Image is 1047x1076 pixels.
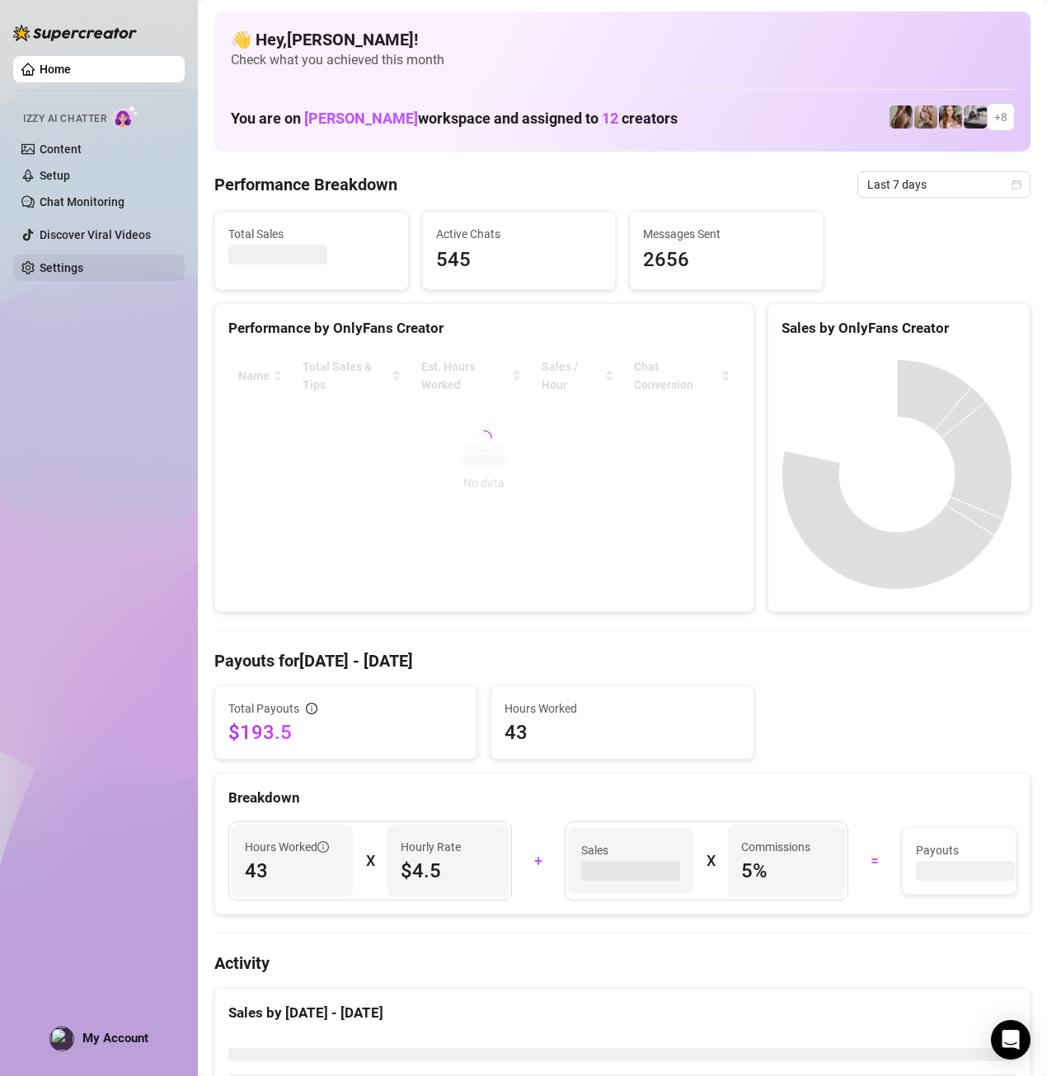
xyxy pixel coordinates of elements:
[214,952,1031,975] h4: Activity
[782,317,1016,339] div: Sales by OnlyFans Creator
[40,228,151,241] a: Discover Viral Videos
[317,841,329,853] span: info-circle
[50,1027,73,1050] img: profilePics%2FQPnKFjF41Eddi8hI8tp2tp885xZ2.jpeg
[964,105,987,129] img: Tay️ (@itstaysis)
[505,699,739,718] span: Hours Worked
[994,108,1007,126] span: + 8
[867,172,1021,197] span: Last 7 days
[40,63,71,76] a: Home
[643,245,810,276] span: 2656
[228,719,463,746] span: $193.5
[113,105,139,129] img: AI Chatter
[741,838,810,856] article: Commissions
[522,848,556,874] div: +
[505,719,739,746] span: 43
[245,858,340,884] span: 43
[1012,180,1021,189] span: calendar
[991,1020,1031,1060] div: Open Intercom Messenger
[436,245,603,276] span: 545
[13,25,137,41] img: logo-BBDzfeDw.svg
[473,428,495,450] span: loading
[304,110,418,127] span: [PERSON_NAME]
[366,848,374,874] div: X
[306,703,317,714] span: info-circle
[214,173,397,196] h4: Performance Breakdown
[228,787,1016,809] div: Breakdown
[914,105,937,129] img: Leila (@leila_n)
[228,317,740,339] div: Performance by OnlyFans Creator
[40,169,70,182] a: Setup
[741,858,832,884] span: 5 %
[40,143,82,156] a: Content
[228,1002,1016,1024] div: Sales by [DATE] - [DATE]
[231,28,1014,51] h4: 👋 Hey, [PERSON_NAME] !
[231,110,678,128] h1: You are on workspace and assigned to creators
[401,838,461,856] article: Hourly Rate
[82,1031,148,1046] span: My Account
[436,225,603,243] span: Active Chats
[890,105,913,129] img: Natural (@naturalluvsbeauty)
[228,225,395,243] span: Total Sales
[707,848,715,874] div: X
[40,261,83,274] a: Settings
[916,841,1002,859] span: Payouts
[214,649,1031,672] h4: Payouts for [DATE] - [DATE]
[228,699,299,718] span: Total Payouts
[245,838,329,856] span: Hours Worked
[939,105,962,129] img: Chloe (@chloefoxxe)
[643,225,810,243] span: Messages Sent
[40,195,124,208] a: Chat Monitoring
[23,111,106,127] span: Izzy AI Chatter
[858,848,892,874] div: =
[581,841,680,859] span: Sales
[602,110,618,127] span: 12
[231,51,1014,69] span: Check what you achieved this month
[401,858,495,884] span: $4.5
